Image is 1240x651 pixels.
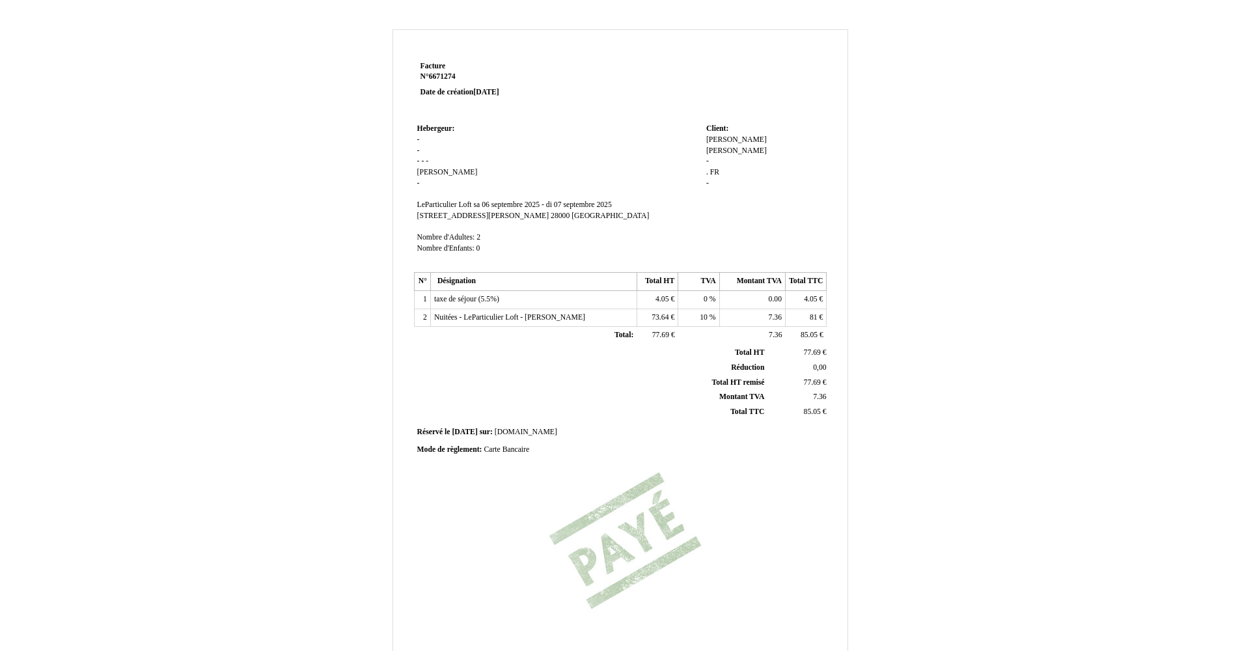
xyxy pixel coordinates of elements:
[706,124,728,133] span: Client:
[678,273,719,291] th: TVA
[706,179,709,187] span: -
[735,348,764,357] span: Total HT
[414,273,430,291] th: N°
[786,291,827,309] td: €
[678,291,719,309] td: %
[414,291,430,309] td: 1
[474,201,612,209] span: sa 06 septembre 2025 - di 07 septembre 2025
[430,273,637,291] th: Désignation
[452,428,477,436] span: [DATE]
[731,363,764,372] span: Réduction
[551,212,570,220] span: 28000
[637,309,678,327] td: €
[767,346,829,360] td: €
[801,331,818,339] span: 85.05
[417,146,420,155] span: -
[637,291,678,309] td: €
[476,233,480,242] span: 2
[420,62,446,70] span: Facture
[417,168,478,176] span: [PERSON_NAME]
[813,363,826,372] span: 0,00
[421,157,424,165] span: -
[769,331,782,339] span: 7.36
[652,331,669,339] span: 77.69
[420,72,576,82] strong: N°
[417,135,420,144] span: -
[706,146,767,155] span: [PERSON_NAME]
[429,72,456,81] span: 6671274
[813,393,826,401] span: 7.36
[652,313,668,322] span: 73.64
[678,309,719,327] td: %
[730,408,764,416] span: Total TTC
[417,201,472,209] span: LeParticulier Loft
[417,445,482,454] span: Mode de règlement:
[769,295,782,303] span: 0.00
[804,378,821,387] span: 77.69
[767,375,829,390] td: €
[804,408,821,416] span: 85.05
[417,212,549,220] span: [STREET_ADDRESS][PERSON_NAME]
[417,157,420,165] span: -
[484,445,529,454] span: Carte Bancaire
[719,393,764,401] span: Montant TVA
[810,313,818,322] span: 81
[572,212,649,220] span: [GEOGRAPHIC_DATA]
[417,233,475,242] span: Nombre d'Adultes:
[614,331,633,339] span: Total:
[637,273,678,291] th: Total HT
[480,428,493,436] span: sur:
[786,309,827,327] td: €
[417,428,450,436] span: Réservé le
[434,313,585,322] span: Nuitées - LeParticulier Loft - [PERSON_NAME]
[495,428,557,436] span: [DOMAIN_NAME]
[706,168,708,176] span: .
[704,295,708,303] span: 0
[706,135,767,144] span: [PERSON_NAME]
[706,157,709,165] span: -
[804,348,821,357] span: 77.69
[414,309,430,327] td: 2
[426,157,428,165] span: -
[700,313,708,322] span: 10
[710,168,719,176] span: FR
[434,295,499,303] span: taxe de séjour (5.5%)
[473,88,499,96] span: [DATE]
[417,179,420,187] span: -
[417,244,475,253] span: Nombre d'Enfants:
[476,244,480,253] span: 0
[719,273,785,291] th: Montant TVA
[786,273,827,291] th: Total TTC
[769,313,782,322] span: 7.36
[711,378,764,387] span: Total HT remisé
[420,88,499,96] strong: Date de création
[767,405,829,420] td: €
[786,327,827,345] td: €
[417,124,455,133] span: Hebergeur:
[637,327,678,345] td: €
[655,295,668,303] span: 4.05
[804,295,817,303] span: 4.05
